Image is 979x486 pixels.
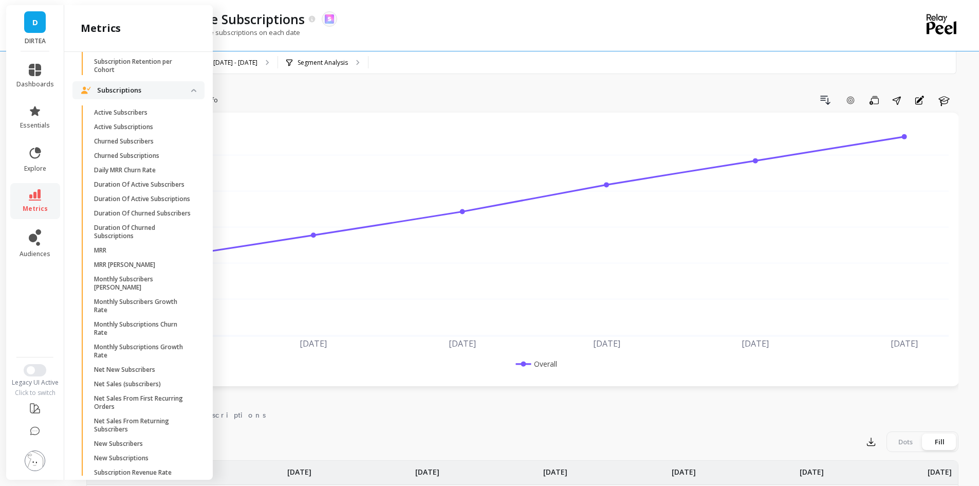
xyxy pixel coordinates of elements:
[24,364,46,376] button: Switch to New UI
[800,461,824,477] p: [DATE]
[16,80,54,88] span: dashboards
[24,165,46,173] span: explore
[94,440,143,448] p: New Subscribers
[23,205,48,213] span: metrics
[94,195,190,203] p: Duration Of Active Subscriptions
[889,434,922,450] div: Dots
[94,366,155,374] p: Net New Subscribers
[94,58,192,74] p: Subscription Retention per Cohort
[94,380,161,388] p: Net Sales (subscribers)
[94,166,156,174] p: Daily MRR Churn Rate
[94,394,192,411] p: Net Sales From First Recurring Orders
[94,298,192,314] p: Monthly Subscribers Growth Rate
[94,123,153,131] p: Active Subscriptions
[94,152,159,160] p: Churned Subscriptions
[94,275,192,292] p: Monthly Subscribers [PERSON_NAME]
[81,86,91,94] img: navigation item icon
[672,461,696,477] p: [DATE]
[94,224,192,240] p: Duration Of Churned Subscriptions
[287,461,311,477] p: [DATE]
[94,343,192,359] p: Monthly Subscriptions Growth Rate
[32,16,38,28] span: D
[94,209,191,218] p: Duration Of Churned Subscribers
[6,379,64,387] div: Legacy UI Active
[16,37,54,45] p: DIRTEA
[94,246,106,255] p: MRR
[97,85,191,96] p: Subscriptions
[6,389,64,397] div: Click to switch
[543,461,567,477] p: [DATE]
[922,434,956,450] div: Fill
[185,410,266,420] span: Subscriptions
[20,250,50,258] span: audiences
[81,21,121,35] h2: metrics
[94,469,172,477] p: Subscription Revenue Rate
[94,261,155,269] p: MRR [PERSON_NAME]
[94,137,154,146] p: Churned Subscribers
[20,121,50,130] span: essentials
[191,89,196,92] img: down caret icon
[325,14,334,24] img: api.skio.svg
[94,181,184,189] p: Duration Of Active Subscribers
[94,109,147,117] p: Active Subscribers
[94,454,149,462] p: New Subscriptions
[94,320,192,337] p: Monthly Subscriptions Churn Rate
[298,59,348,67] p: Segment Analysis
[415,461,439,477] p: [DATE]
[94,417,192,434] p: Net Sales From Returning Subscribers
[928,461,952,477] p: [DATE]
[86,402,958,425] nav: Tabs
[25,451,45,471] img: profile picture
